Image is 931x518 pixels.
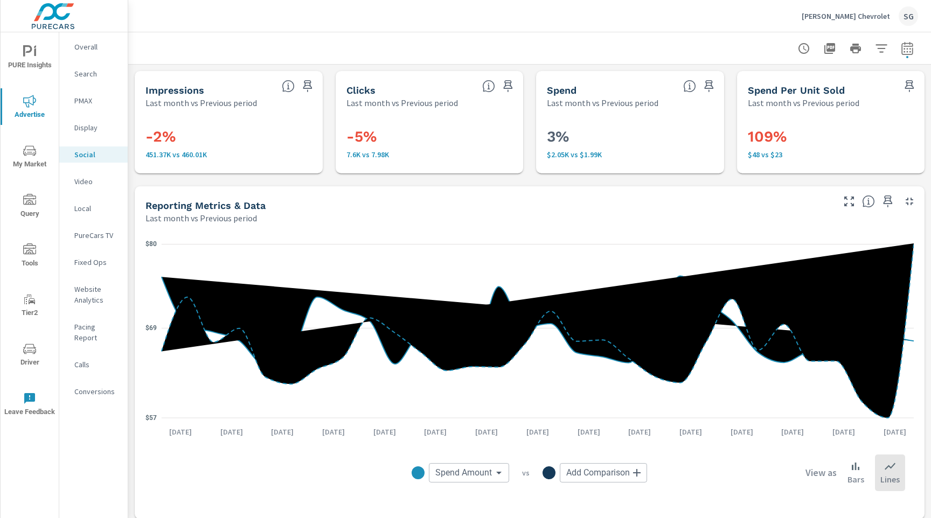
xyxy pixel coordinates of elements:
p: Bars [847,473,864,486]
p: [DATE] [366,426,404,437]
span: Leave Feedback [4,392,55,418]
h5: Spend [547,85,576,96]
h5: Clicks [346,85,376,96]
p: Calls [74,359,119,370]
p: [DATE] [672,426,710,437]
div: Local [59,200,128,216]
p: Lines [880,473,900,486]
p: Local [74,203,119,214]
div: Website Analytics [59,281,128,308]
h3: 109% [748,128,914,146]
h5: Spend Per Unit Sold [748,85,845,96]
p: 7,600 vs 7,981 [346,150,513,159]
div: Social [59,146,128,163]
span: Driver [4,342,55,369]
p: Last month vs Previous period [145,212,257,225]
button: Apply Filters [871,38,892,59]
span: The amount of money spent on advertising during the period. [683,80,696,93]
p: [DATE] [723,426,761,437]
div: Calls [59,356,128,373]
p: [PERSON_NAME] Chevrolet [802,11,890,21]
p: [DATE] [162,426,199,437]
p: [DATE] [876,426,914,437]
span: Understand Social data over time and see how metrics compare to each other. [862,195,875,208]
span: Advertise [4,95,55,121]
text: $57 [145,414,157,422]
span: Tier2 [4,293,55,319]
div: PMAX [59,93,128,109]
p: Last month vs Previous period [145,96,257,109]
p: [DATE] [213,426,251,437]
p: Search [74,68,119,79]
button: Minimize Widget [901,193,918,210]
button: Select Date Range [897,38,918,59]
div: nav menu [1,32,59,429]
div: Add Comparison [560,463,647,482]
p: [DATE] [468,426,505,437]
p: [DATE] [825,426,863,437]
span: The number of times an ad was shown on your behalf. [282,80,295,93]
p: PMAX [74,95,119,106]
div: Overall [59,39,128,55]
p: Display [74,122,119,133]
span: Spend Amount [435,467,492,478]
p: PureCars TV [74,230,119,241]
button: Print Report [845,38,866,59]
div: Display [59,120,128,136]
p: Overall [74,41,119,52]
div: Search [59,66,128,82]
div: SG [899,6,918,26]
h5: Reporting Metrics & Data [145,200,266,211]
span: The number of times an ad was clicked by a consumer. [482,80,495,93]
h6: View as [805,467,837,478]
p: [DATE] [519,426,557,437]
div: PureCars TV [59,227,128,243]
div: Video [59,173,128,190]
div: Spend Amount [429,463,509,482]
div: Pacing Report [59,319,128,346]
span: Save this to your personalized report [700,78,718,95]
div: Fixed Ops [59,254,128,270]
p: vs [509,468,543,478]
h5: Impressions [145,85,204,96]
p: [DATE] [263,426,301,437]
span: Save this to your personalized report [901,78,918,95]
button: Make Fullscreen [840,193,858,210]
span: PURE Insights [4,45,55,72]
p: 451,365 vs 460,014 [145,150,312,159]
p: Conversions [74,386,119,397]
p: Social [74,149,119,160]
p: Website Analytics [74,284,119,305]
p: [DATE] [774,426,811,437]
p: $48 vs $23 [748,150,914,159]
button: "Export Report to PDF" [819,38,840,59]
p: $2,054 vs $1,988 [547,150,713,159]
p: [DATE] [570,426,608,437]
p: Video [74,176,119,187]
text: $80 [145,240,157,248]
p: Last month vs Previous period [547,96,658,109]
h3: 3% [547,128,713,146]
p: Last month vs Previous period [346,96,458,109]
p: [DATE] [315,426,352,437]
p: [DATE] [621,426,658,437]
span: My Market [4,144,55,171]
p: Pacing Report [74,321,119,343]
span: Save this to your personalized report [879,193,897,210]
text: $69 [145,324,157,332]
span: Save this to your personalized report [499,78,517,95]
div: Conversions [59,383,128,400]
span: Save this to your personalized report [299,78,316,95]
h3: -5% [346,128,513,146]
p: Last month vs Previous period [748,96,859,109]
span: Tools [4,243,55,270]
span: Add Comparison [566,467,630,478]
span: Query [4,194,55,220]
p: [DATE] [416,426,454,437]
h3: -2% [145,128,312,146]
p: Fixed Ops [74,257,119,268]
